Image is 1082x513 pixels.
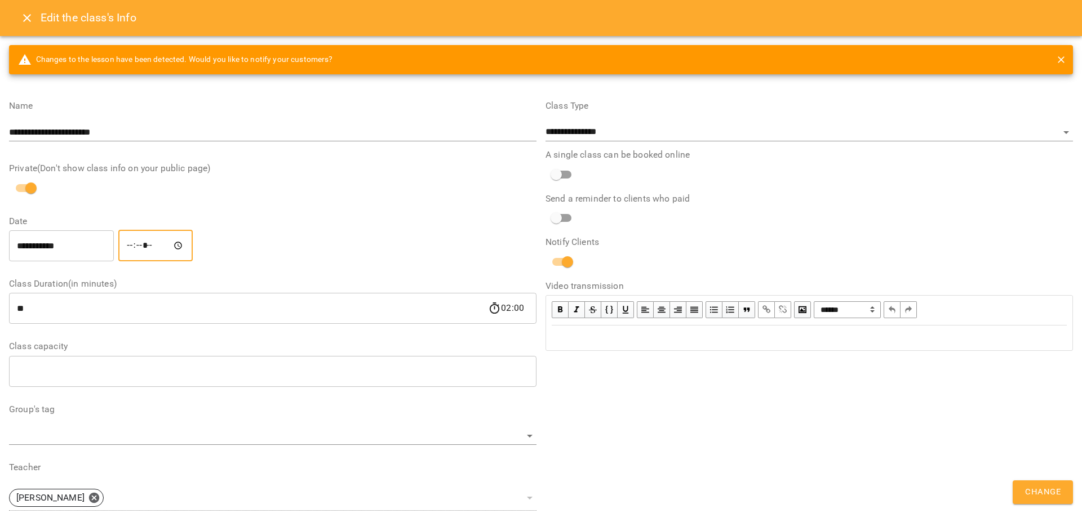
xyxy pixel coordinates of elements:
[654,301,670,318] button: Align Center
[884,301,901,318] button: Undo
[814,301,881,318] select: Block type
[569,301,585,318] button: Italic
[9,101,536,110] label: Name
[706,301,722,318] button: UL
[775,301,791,318] button: Remove Link
[9,342,536,351] label: Class capacity
[9,463,536,472] label: Teacher
[739,301,755,318] button: Blockquote
[9,279,536,288] label: Class Duration(in minutes)
[1025,485,1061,499] span: Change
[9,485,536,511] div: [PERSON_NAME]
[722,301,739,318] button: OL
[585,301,601,318] button: Strikethrough
[901,301,917,318] button: Redo
[9,164,536,173] label: Private(Don't show class info on your public page)
[552,301,569,318] button: Bold
[14,5,41,32] button: Close
[546,150,1073,159] label: A single class can be booked online
[547,326,1072,350] div: Edit text
[794,301,811,318] button: Image
[9,217,536,226] label: Date
[601,301,618,318] button: Monospace
[814,301,881,318] span: Normal
[41,9,136,26] h6: Edit the class's Info
[9,405,536,414] label: Group's tag
[686,301,703,318] button: Align Justify
[546,238,1073,247] label: Notify Clients
[618,301,634,318] button: Underline
[546,101,1073,110] label: Class Type
[670,301,686,318] button: Align Right
[16,491,85,505] p: [PERSON_NAME]
[9,489,104,507] div: [PERSON_NAME]
[546,194,1073,203] label: Send a reminder to clients who paid
[637,301,654,318] button: Align Left
[18,53,333,66] span: Changes to the lesson have been detected. Would you like to notify your customers?
[758,301,775,318] button: Link
[546,282,1073,291] label: Video transmission
[1013,480,1073,504] button: Change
